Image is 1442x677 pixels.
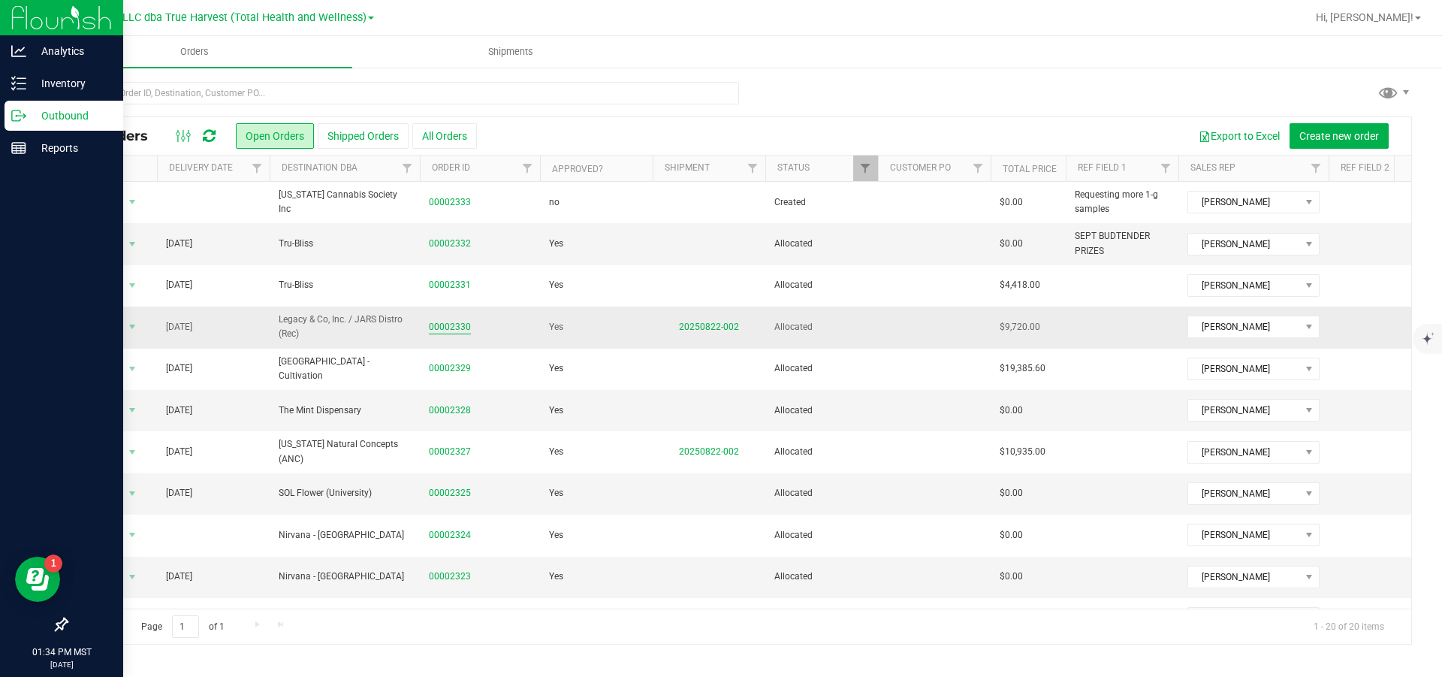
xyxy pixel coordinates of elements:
span: Yes [549,528,563,543]
a: 00002333 [429,195,471,210]
a: 20250822-002 [679,446,739,457]
a: 00002330 [429,320,471,334]
span: [US_STATE] Natural Concepts (ANC) [279,437,411,466]
span: [PERSON_NAME] [1188,358,1300,379]
span: [DATE] [166,320,192,334]
a: Sales Rep [1190,162,1235,173]
span: Nirvana - [GEOGRAPHIC_DATA] [279,528,411,543]
iframe: Resource center unread badge [44,555,62,573]
span: $9,720.00 [1000,320,1040,334]
span: [GEOGRAPHIC_DATA] - Cultivation [279,355,411,383]
span: Yes [549,278,563,292]
span: select [123,358,142,379]
a: Ref Field 1 [1078,162,1127,173]
span: $10,935.00 [1000,445,1045,459]
span: [PERSON_NAME] [1188,316,1300,337]
span: Yes [549,570,563,584]
span: [PERSON_NAME] [1188,483,1300,504]
p: Reports [26,139,116,157]
button: Open Orders [236,123,314,149]
span: [PERSON_NAME] [1188,275,1300,296]
a: Filter [515,156,540,181]
span: Tru-Bliss [279,278,411,292]
a: 00002331 [429,278,471,292]
span: Page of 1 [128,615,237,639]
span: no [549,195,560,210]
a: Filter [1154,156,1178,181]
span: Allocated [774,528,869,543]
p: Outbound [26,107,116,125]
span: Orders [160,45,229,59]
span: select [123,567,142,588]
a: Ref Field 2 [1341,162,1389,173]
button: Create new order [1290,123,1389,149]
a: Shipment [665,162,710,173]
span: $0.00 [1000,570,1023,584]
span: Allocated [774,486,869,500]
span: $19,385.60 [1000,361,1045,376]
p: 01:34 PM MST [7,645,116,659]
a: Filter [245,156,270,181]
a: Filter [1304,156,1329,181]
a: Order ID [432,162,470,173]
span: Allocated [774,570,869,584]
a: Approved? [552,164,603,174]
p: Analytics [26,42,116,60]
span: Tru-Bliss [279,237,411,251]
span: [PERSON_NAME] [1188,442,1300,463]
p: [DATE] [7,659,116,670]
span: $0.00 [1000,528,1023,543]
a: 00002325 [429,486,471,500]
a: Total Price [1003,164,1057,174]
a: 00002327 [429,445,471,459]
span: Requesting more 1-g samples [1075,188,1169,216]
span: select [123,442,142,463]
span: [DATE] [166,486,192,500]
span: Hi, [PERSON_NAME]! [1316,11,1413,23]
a: 00002329 [429,361,471,376]
a: 00002324 [429,528,471,543]
span: Create new order [1299,130,1379,142]
span: select [123,316,142,337]
inline-svg: Reports [11,141,26,156]
span: [DATE] [166,237,192,251]
span: select [123,483,142,504]
p: Inventory [26,74,116,92]
button: All Orders [412,123,477,149]
span: [DATE] [166,570,192,584]
span: [DATE] [166,361,192,376]
inline-svg: Analytics [11,44,26,59]
a: Shipments [352,36,668,68]
span: Allocated [774,278,869,292]
span: $4,418.00 [1000,278,1040,292]
span: Allocated [774,361,869,376]
inline-svg: Outbound [11,108,26,123]
span: The Mint Dispensary [279,403,411,418]
span: $0.00 [1000,486,1023,500]
a: Filter [395,156,420,181]
span: Allocated [774,403,869,418]
span: [DATE] [166,403,192,418]
span: [PERSON_NAME] [1188,192,1300,213]
a: Filter [741,156,765,181]
span: select [123,192,142,213]
span: [DATE] [166,278,192,292]
span: Yes [549,361,563,376]
a: Customer PO [890,162,951,173]
span: Yes [549,237,563,251]
span: Yes [549,445,563,459]
span: Allocated [774,445,869,459]
a: 00002332 [429,237,471,251]
span: Allocated [774,320,869,334]
a: Status [777,162,810,173]
a: 20250822-002 [679,322,739,332]
button: Shipped Orders [318,123,409,149]
a: Filter [853,156,878,181]
span: Yes [549,320,563,334]
a: Delivery Date [169,162,233,173]
a: Destination DBA [282,162,357,173]
span: 1 - 20 of 20 items [1302,615,1396,638]
span: select [123,524,142,546]
a: 00002323 [429,570,471,584]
